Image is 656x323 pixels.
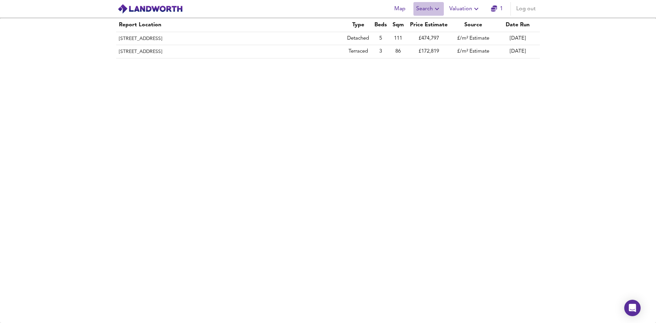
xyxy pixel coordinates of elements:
div: Type [347,21,369,29]
table: simple table [109,18,547,58]
td: Detached [344,32,372,45]
td: [DATE] [495,45,540,58]
span: Valuation [449,4,480,14]
td: £474,797 [407,32,451,45]
td: 111 [389,32,407,45]
td: [DATE] [495,32,540,45]
div: Source [454,21,493,29]
span: Search [416,4,441,14]
div: Date Run [498,21,537,29]
td: £/m² Estimate [451,45,495,58]
a: 1 [491,4,503,14]
button: Log out [514,2,538,16]
img: logo [118,4,183,14]
button: Valuation [447,2,483,16]
span: Map [392,4,408,14]
div: Sqm [392,21,404,29]
div: Beds [374,21,387,29]
th: [STREET_ADDRESS] [116,32,344,45]
td: £172,819 [407,45,451,58]
div: Price Estimate [409,21,448,29]
td: Terraced [344,45,372,58]
td: 5 [372,32,389,45]
button: 1 [486,2,508,16]
td: 3 [372,45,389,58]
th: [STREET_ADDRESS] [116,45,344,58]
div: Open Intercom Messenger [624,300,641,316]
button: Search [413,2,444,16]
th: Report Location [116,18,344,32]
button: Map [389,2,411,16]
span: Log out [516,4,536,14]
td: £/m² Estimate [451,32,495,45]
td: 86 [389,45,407,58]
